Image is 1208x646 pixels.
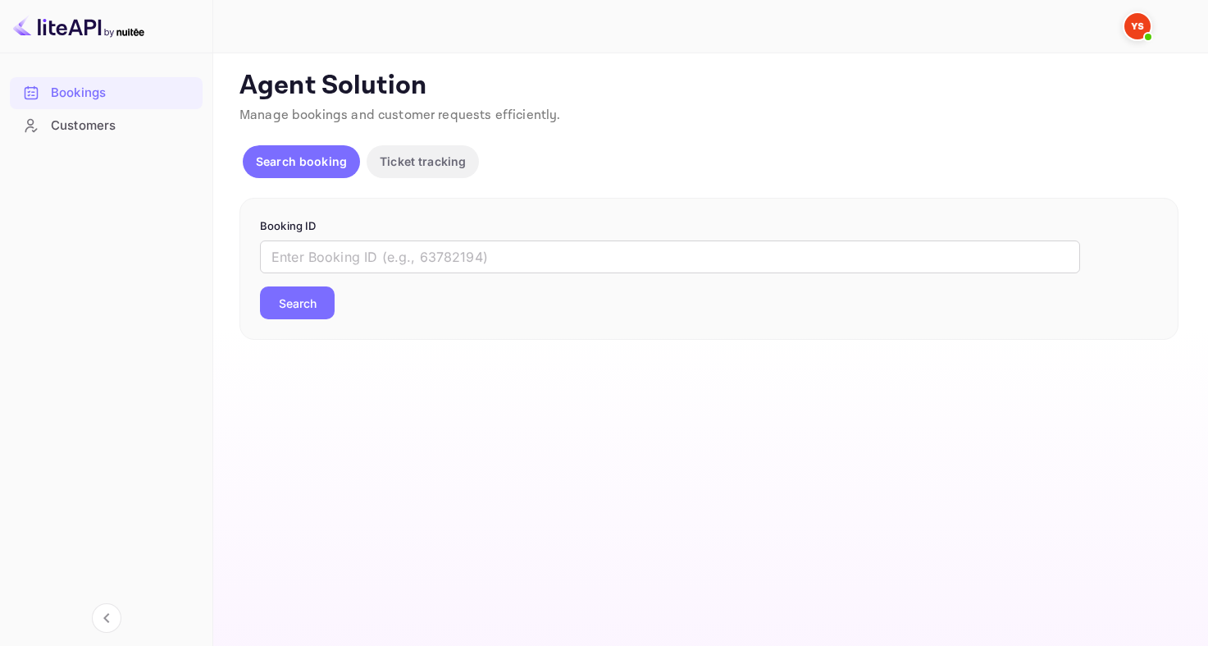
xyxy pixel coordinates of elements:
[92,603,121,633] button: Collapse navigation
[239,70,1178,103] p: Agent Solution
[10,77,203,109] div: Bookings
[260,286,335,319] button: Search
[51,117,194,135] div: Customers
[1124,13,1151,39] img: Yandex Support
[51,84,194,103] div: Bookings
[10,110,203,142] div: Customers
[239,107,561,124] span: Manage bookings and customer requests efficiently.
[13,13,144,39] img: LiteAPI logo
[260,218,1158,235] p: Booking ID
[380,153,466,170] p: Ticket tracking
[260,241,1080,273] input: Enter Booking ID (e.g., 63782194)
[256,153,347,170] p: Search booking
[10,77,203,108] a: Bookings
[10,110,203,140] a: Customers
